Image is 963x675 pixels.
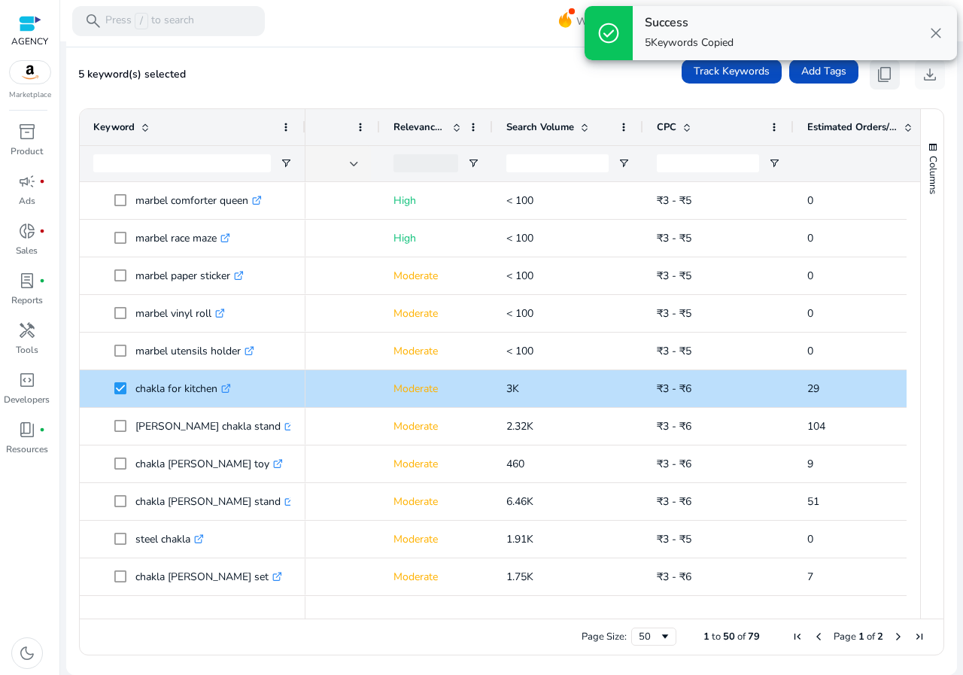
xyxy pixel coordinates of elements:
[645,35,734,50] p: Keywords Copied
[18,123,36,141] span: inventory_2
[393,411,479,442] p: Moderate
[712,630,721,643] span: to
[135,336,254,366] p: marbel utensils holder
[18,222,36,240] span: donut_small
[39,278,45,284] span: fiber_manual_record
[467,157,479,169] button: Open Filter Menu
[807,419,825,433] span: 104
[576,8,635,35] span: What's New
[506,120,574,134] span: Search Volume
[506,231,533,245] span: < 100
[807,306,813,321] span: 0
[135,561,282,592] p: chakla [PERSON_NAME] set
[703,630,709,643] span: 1
[18,272,36,290] span: lab_profile
[18,421,36,439] span: book_4
[506,154,609,172] input: Search Volume Filter Input
[657,154,759,172] input: CPC Filter Input
[135,260,244,291] p: marbel paper sticker
[393,298,479,329] p: Moderate
[393,599,479,630] p: Moderate
[876,65,894,84] span: content_copy
[645,16,734,30] h4: Success
[39,178,45,184] span: fiber_manual_record
[657,532,691,546] span: ₹3 - ₹5
[135,185,262,216] p: marbel comforter queen
[10,61,50,84] img: amazon.svg
[6,442,48,456] p: Resources
[807,231,813,245] span: 0
[506,269,533,283] span: < 100
[892,631,904,643] div: Next Page
[393,120,446,134] span: Relevance Score
[393,486,479,517] p: Moderate
[807,344,813,358] span: 0
[506,570,533,584] span: 1.75K
[682,59,782,84] button: Track Keywords
[4,393,50,406] p: Developers
[870,59,900,90] button: content_copy
[280,157,292,169] button: Open Filter Menu
[18,321,36,339] span: handyman
[506,457,524,471] span: 460
[18,644,36,662] span: dark_mode
[597,21,621,45] span: check_circle
[723,630,735,643] span: 50
[694,63,770,79] span: Track Keywords
[506,382,519,396] span: 3K
[768,157,780,169] button: Open Filter Menu
[807,382,819,396] span: 29
[506,419,533,433] span: 2.32K
[657,419,691,433] span: ₹3 - ₹6
[657,306,691,321] span: ₹3 - ₹5
[657,457,691,471] span: ₹3 - ₹6
[807,457,813,471] span: 9
[19,194,35,208] p: Ads
[18,371,36,389] span: code_blocks
[506,193,533,208] span: < 100
[737,630,746,643] span: of
[748,630,760,643] span: 79
[807,494,819,509] span: 51
[639,630,659,643] div: 50
[926,156,940,194] span: Columns
[789,59,858,84] button: Add Tags
[807,120,898,134] span: Estimated Orders/Month
[18,172,36,190] span: campaign
[657,269,691,283] span: ₹3 - ₹5
[393,185,479,216] p: High
[135,599,249,630] p: rolling pin and chakla
[582,630,627,643] div: Page Size:
[11,144,43,158] p: Product
[393,561,479,592] p: Moderate
[791,631,804,643] div: First Page
[135,373,231,404] p: chakla for kitchen
[807,193,813,208] span: 0
[657,382,691,396] span: ₹3 - ₹6
[393,448,479,479] p: Moderate
[506,532,533,546] span: 1.91K
[9,90,51,101] p: Marketplace
[78,67,186,81] span: 5 keyword(s) selected
[135,448,283,479] p: chakla [PERSON_NAME] toy
[913,631,925,643] div: Last Page
[867,630,875,643] span: of
[393,373,479,404] p: Moderate
[11,35,48,48] p: AGENCY
[11,293,43,307] p: Reports
[631,628,676,646] div: Page Size
[807,269,813,283] span: 0
[813,631,825,643] div: Previous Page
[801,63,846,79] span: Add Tags
[506,344,533,358] span: < 100
[657,494,691,509] span: ₹3 - ₹6
[927,24,945,42] span: close
[135,223,230,254] p: marbel race maze
[618,157,630,169] button: Open Filter Menu
[915,59,945,90] button: download
[921,65,939,84] span: download
[657,570,691,584] span: ₹3 - ₹6
[93,120,135,134] span: Keyword
[834,630,856,643] span: Page
[135,486,294,517] p: chakla [PERSON_NAME] stand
